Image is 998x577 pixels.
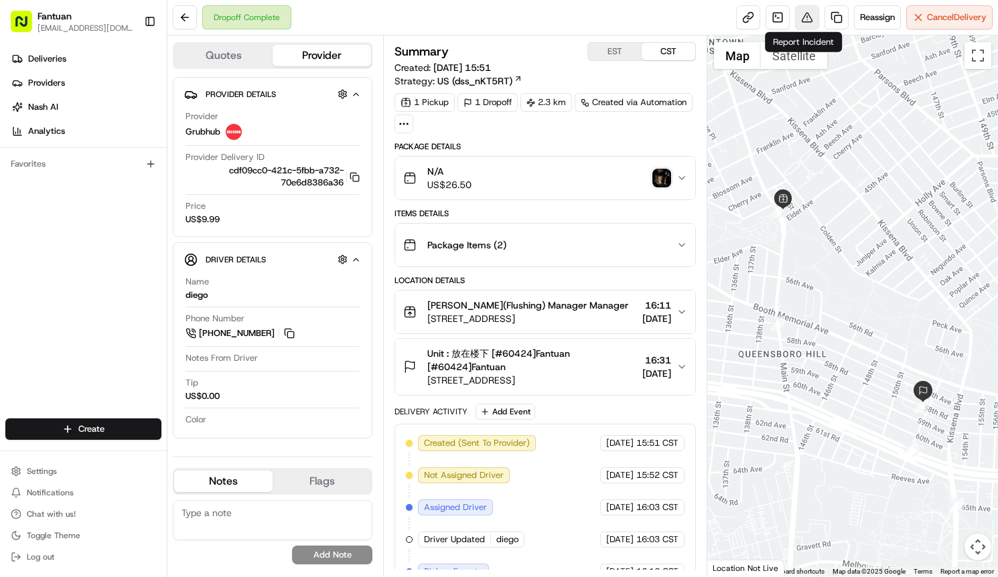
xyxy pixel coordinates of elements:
div: 2 [770,316,785,331]
button: Chat with us! [5,505,161,523]
span: Toggle Theme [27,530,80,541]
span: [DATE] [642,367,671,380]
button: Quotes [174,45,273,66]
div: 5 [949,497,964,512]
span: Grubhub [186,126,220,138]
h3: Summary [395,46,449,58]
button: EST [588,43,642,60]
span: [DATE] [606,501,634,513]
span: [DATE] 15:51 [433,62,491,74]
span: [PHONE_NUMBER] [199,327,275,339]
button: Provider [273,45,371,66]
div: 7 [904,442,918,457]
span: Package Items ( 2 ) [427,238,506,252]
span: Create [78,423,104,435]
span: Settings [27,466,57,477]
div: Favorites [5,153,161,175]
div: Strategy: [395,74,522,88]
span: Price [186,200,206,212]
div: 3 [867,560,881,575]
span: 16:03 CST [636,533,679,546]
button: N/AUS$26.50photo_proof_of_delivery image [395,157,695,199]
div: 1 [770,203,784,218]
div: Created via Automation [575,93,693,112]
span: Cancel Delivery [927,11,987,23]
a: Report a map error [940,568,994,575]
div: Location Not Live [707,560,784,576]
span: US$26.50 [427,178,472,191]
span: Created: [395,61,491,74]
button: Show satellite imagery [761,42,827,69]
button: Settings [5,462,161,481]
button: Unit : 放在楼下 [#60424]Fantuan [#60424]Fantuan[STREET_ADDRESS]16:31[DATE] [395,339,695,395]
button: Flags [273,471,371,492]
a: Nash AI [5,96,167,118]
span: Map data ©2025 Google [833,568,906,575]
span: N/A [427,165,472,178]
span: Name [186,276,209,288]
span: US$9.99 [186,214,220,226]
div: Package Details [395,141,696,152]
span: Unit : 放在楼下 [#60424]Fantuan [#60424]Fantuan [427,347,637,374]
div: diego [186,289,208,301]
span: [DATE] [606,469,634,481]
span: diego [496,533,518,546]
button: Provider Details [184,83,361,105]
span: Chat with us! [27,509,76,519]
button: Package Items (2) [395,224,695,266]
button: Keyboard shortcuts [767,567,825,576]
div: 6 [914,398,928,413]
button: cdf09cc0-421c-5fbb-a732-70e6d8386a36 [186,165,360,189]
span: 15:52 CST [636,469,679,481]
button: Toggle Theme [5,526,161,545]
img: 5e692f75ce7d37001a5d71f1 [226,124,242,140]
span: Provider Details [206,89,276,100]
span: Created (Sent To Provider) [424,437,530,449]
span: Tip [186,377,198,389]
a: Terms (opens in new tab) [914,568,932,575]
div: 2.3 km [520,93,572,112]
button: Fantuan[EMAIL_ADDRESS][DOMAIN_NAME] [5,5,139,37]
span: Notifications [27,487,74,498]
span: [DATE] [606,437,634,449]
span: 15:51 CST [636,437,679,449]
img: photo_proof_of_delivery image [652,169,671,187]
span: [PERSON_NAME](Flushing) Manager Manager [427,299,628,312]
span: Notes From Driver [186,352,258,364]
a: Analytics [5,120,167,142]
span: 16:11 [642,299,671,312]
div: Items Details [395,208,696,219]
span: Fantuan [38,9,72,23]
button: Show street map [714,42,761,69]
button: Add Event [476,404,535,420]
button: CST [642,43,695,60]
div: Location Details [395,275,696,286]
button: [PERSON_NAME](Flushing) Manager Manager[STREET_ADDRESS]16:11[DATE] [395,291,695,333]
div: 1 Dropoff [457,93,518,112]
button: Log out [5,548,161,566]
span: Not Assigned Driver [424,469,504,481]
div: 1 Pickup [395,93,455,112]
span: Provider Delivery ID [186,151,265,163]
button: [EMAIL_ADDRESS][DOMAIN_NAME] [38,23,133,33]
button: Notes [174,471,273,492]
span: Driver Details [206,254,266,265]
button: Create [5,418,161,440]
a: US (dss_nKT5RT) [437,74,522,88]
span: Log out [27,552,54,562]
div: Report Incident [765,32,842,52]
span: Deliveries [28,53,66,65]
span: Phone Number [186,313,244,325]
span: Color [186,414,206,426]
a: Providers [5,72,167,94]
span: 16:03 CST [636,501,679,513]
button: Map camera controls [965,533,991,560]
div: US$0.00 [186,390,220,402]
div: Delivery Activity [395,406,468,417]
a: Deliveries [5,48,167,70]
span: Provider [186,110,218,122]
button: Toggle fullscreen view [965,42,991,69]
span: Reassign [860,11,895,23]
